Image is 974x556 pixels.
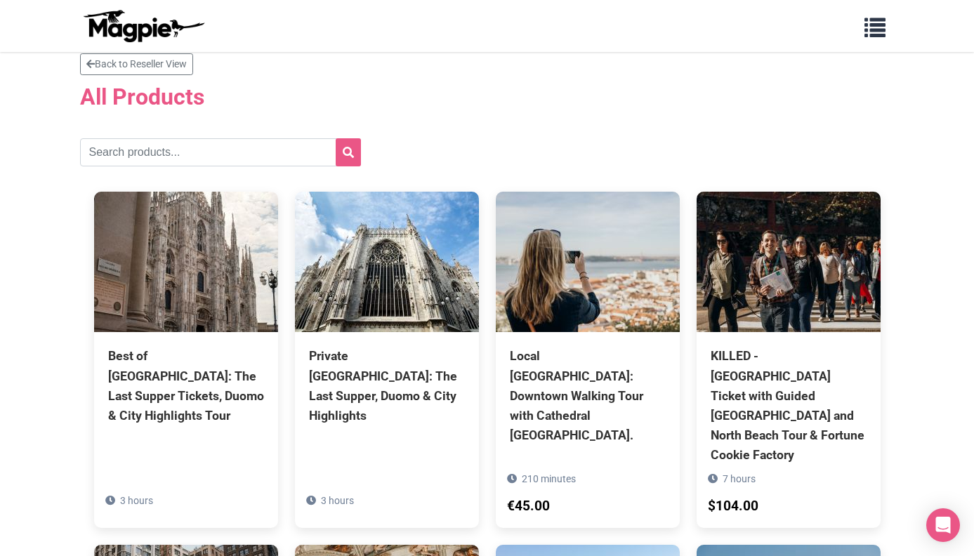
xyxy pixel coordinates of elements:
img: KILLED - Alcatraz Island Ticket with Guided Chinatown and North Beach Tour & Fortune Cookie Factory [697,192,881,332]
h2: All Products [80,84,895,110]
input: Search products... [80,138,361,166]
div: Best of [GEOGRAPHIC_DATA]: The Last Supper Tickets, Duomo & City Highlights Tour [108,346,264,425]
div: Private [GEOGRAPHIC_DATA]: The Last Supper, Duomo & City Highlights [309,346,465,425]
a: Best of [GEOGRAPHIC_DATA]: The Last Supper Tickets, Duomo & City Highlights Tour 3 hours [94,192,278,489]
a: Local [GEOGRAPHIC_DATA]: Downtown Walking Tour with Cathedral [GEOGRAPHIC_DATA]. 210 minutes €45.00 [496,192,680,508]
a: Private [GEOGRAPHIC_DATA]: The Last Supper, Duomo & City Highlights 3 hours [295,192,479,489]
span: 3 hours [120,495,153,506]
img: Best of Milan: The Last Supper Tickets, Duomo & City Highlights Tour [94,192,278,332]
a: KILLED - [GEOGRAPHIC_DATA] Ticket with Guided [GEOGRAPHIC_DATA] and North Beach Tour & Fortune Co... [697,192,881,528]
img: Local Lisbon: Downtown Walking Tour with Cathedral Climb & Castle. [496,192,680,332]
div: Open Intercom Messenger [926,508,960,542]
div: Local [GEOGRAPHIC_DATA]: Downtown Walking Tour with Cathedral [GEOGRAPHIC_DATA]. [510,346,666,445]
a: Back to Reseller View [80,53,193,75]
div: KILLED - [GEOGRAPHIC_DATA] Ticket with Guided [GEOGRAPHIC_DATA] and North Beach Tour & Fortune Co... [711,346,867,465]
span: 7 hours [723,473,756,484]
span: 210 minutes [522,473,576,484]
img: logo-ab69f6fb50320c5b225c76a69d11143b.png [80,9,206,43]
div: $104.00 [708,496,758,517]
span: 3 hours [321,495,354,506]
div: €45.00 [507,496,550,517]
img: Private Milan: The Last Supper, Duomo & City Highlights [295,192,479,332]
